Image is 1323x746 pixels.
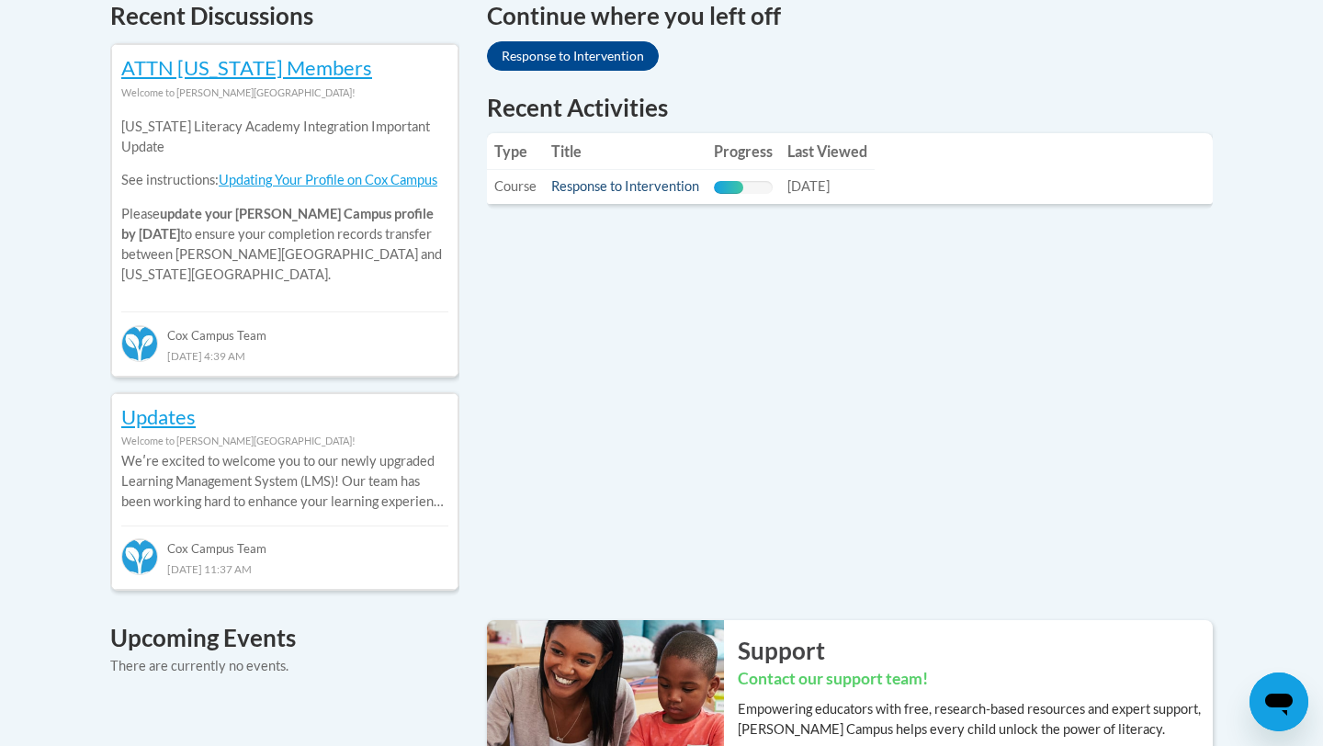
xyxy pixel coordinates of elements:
div: [DATE] 11:37 AM [121,559,448,579]
div: Welcome to [PERSON_NAME][GEOGRAPHIC_DATA]! [121,83,448,103]
a: Response to Intervention [487,41,659,71]
th: Type [487,133,544,170]
div: Cox Campus Team [121,526,448,559]
p: Empowering educators with free, research-based resources and expert support, [PERSON_NAME] Campus... [738,699,1213,740]
img: Cox Campus Team [121,325,158,362]
iframe: Button to launch messaging window [1249,673,1308,731]
h3: Contact our support team! [738,668,1213,691]
th: Last Viewed [780,133,875,170]
p: Weʹre excited to welcome you to our newly upgraded Learning Management System (LMS)! Our team has... [121,451,448,512]
b: update your [PERSON_NAME] Campus profile by [DATE] [121,206,434,242]
h1: Recent Activities [487,91,1213,124]
span: [DATE] [787,178,830,194]
span: Course [494,178,537,194]
a: Updates [121,404,196,429]
div: [DATE] 4:39 AM [121,345,448,366]
div: Progress, % [714,181,743,194]
th: Title [544,133,707,170]
img: Cox Campus Team [121,538,158,575]
a: ATTN [US_STATE] Members [121,55,372,80]
div: Welcome to [PERSON_NAME][GEOGRAPHIC_DATA]! [121,431,448,451]
th: Progress [707,133,780,170]
div: Cox Campus Team [121,311,448,345]
div: Please to ensure your completion records transfer between [PERSON_NAME][GEOGRAPHIC_DATA] and [US_... [121,103,448,299]
h4: Upcoming Events [110,620,459,656]
p: See instructions: [121,170,448,190]
span: There are currently no events. [110,658,288,673]
a: Updating Your Profile on Cox Campus [219,172,437,187]
a: Response to Intervention [551,178,699,194]
p: [US_STATE] Literacy Academy Integration Important Update [121,117,448,157]
h2: Support [738,634,1213,667]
